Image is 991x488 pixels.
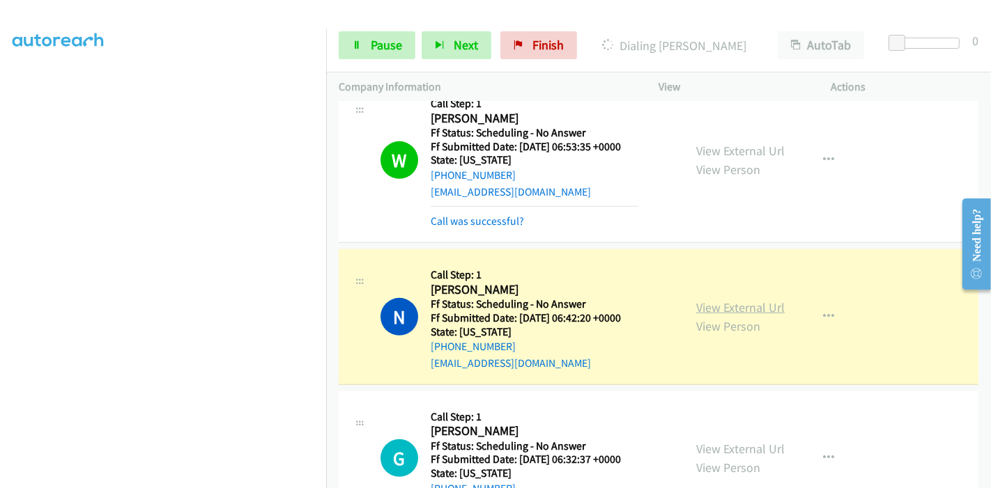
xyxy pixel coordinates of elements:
[659,79,806,95] p: View
[431,282,638,298] h2: [PERSON_NAME]
[431,297,638,311] h5: Ff Status: Scheduling - No Answer
[381,439,418,477] h1: G
[431,153,638,167] h5: State: [US_STATE]
[381,141,418,179] h1: W
[454,37,478,53] span: Next
[431,268,638,282] h5: Call Step: 1
[696,441,785,457] a: View External Url
[431,410,638,424] h5: Call Step: 1
[972,31,978,50] div: 0
[532,37,564,53] span: Finish
[339,31,415,59] a: Pause
[778,31,864,59] button: AutoTab
[696,318,760,334] a: View Person
[431,452,638,466] h5: Ff Submitted Date: [DATE] 06:32:37 +0000
[696,459,760,475] a: View Person
[696,299,785,315] a: View External Url
[371,37,402,53] span: Pause
[381,439,418,477] div: The call is yet to be attempted
[431,185,591,198] a: [EMAIL_ADDRESS][DOMAIN_NAME]
[696,143,785,159] a: View External Url
[431,423,638,439] h2: [PERSON_NAME]
[431,356,591,370] a: [EMAIL_ADDRESS][DOMAIN_NAME]
[500,31,577,59] a: Finish
[431,340,516,353] a: [PHONE_NUMBER]
[431,111,638,127] h2: [PERSON_NAME]
[431,140,638,154] h5: Ff Submitted Date: [DATE] 06:53:35 +0000
[596,36,753,55] p: Dialing [PERSON_NAME]
[696,162,760,178] a: View Person
[339,79,633,95] p: Company Information
[431,439,638,453] h5: Ff Status: Scheduling - No Answer
[431,311,638,325] h5: Ff Submitted Date: [DATE] 06:42:20 +0000
[951,189,991,299] iframe: Resource Center
[431,168,516,182] a: [PHONE_NUMBER]
[431,126,638,140] h5: Ff Status: Scheduling - No Answer
[431,466,638,480] h5: State: [US_STATE]
[381,298,418,336] h1: N
[422,31,491,59] button: Next
[431,325,638,339] h5: State: [US_STATE]
[431,97,638,111] h5: Call Step: 1
[896,38,960,49] div: Delay between calls (in seconds)
[831,79,979,95] p: Actions
[431,214,524,228] a: Call was successful?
